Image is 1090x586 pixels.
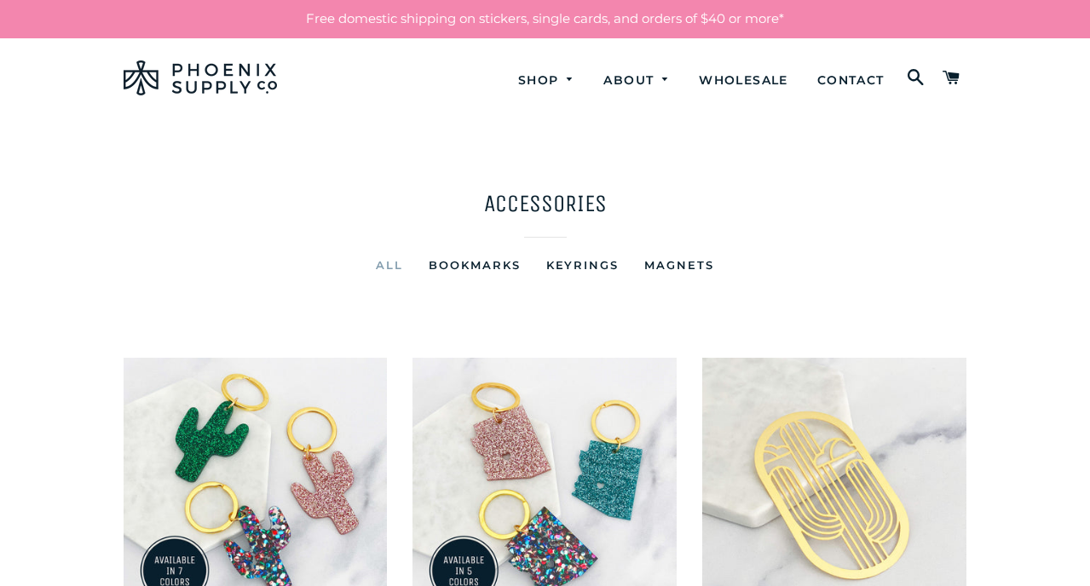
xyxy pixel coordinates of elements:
[591,58,683,103] a: About
[533,255,632,275] a: Keyrings
[686,58,801,103] a: Wholesale
[416,255,533,275] a: Bookmarks
[505,58,588,103] a: Shop
[363,255,416,275] a: All
[632,255,727,275] a: Magnets
[124,60,277,95] img: Phoenix Supply Co.
[124,187,967,220] h1: Accessories
[805,58,897,103] a: Contact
